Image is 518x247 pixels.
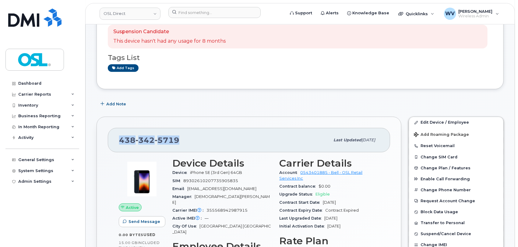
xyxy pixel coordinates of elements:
[421,166,470,170] span: Change Plan / Features
[136,136,155,145] span: 342
[129,219,160,224] span: Send Message
[172,216,205,221] span: Active IMEI
[445,10,455,17] span: WV
[113,28,226,35] p: Suspension Candidate
[459,14,493,19] span: Wireless Admin
[280,208,326,213] span: Contract Expiry Date
[280,200,323,205] span: Contract Start Date
[119,216,165,227] button: Send Message
[108,64,139,72] a: Add tags
[280,216,325,221] span: Last Upgraded Date
[108,54,492,62] h3: Tags List
[352,10,389,16] span: Knowledge Base
[343,7,393,19] a: Knowledge Base
[325,216,338,221] span: [DATE]
[124,161,160,197] img: image20231002-3703462-1angbar.jpeg
[172,224,199,228] span: City Of Use
[172,158,272,169] h3: Device Details
[119,241,138,245] span: 15.00 GB
[119,136,179,145] span: 438
[168,7,261,18] input: Find something...
[409,117,503,128] a: Edit Device / Employee
[323,200,336,205] span: [DATE]
[409,228,503,239] button: Suspend/Cancel Device
[440,8,503,20] div: Willy Verrier
[333,138,361,142] span: Last updated
[280,192,316,196] span: Upgrade Status
[126,205,139,210] span: Active
[286,7,316,19] a: Support
[316,192,330,196] span: Eligible
[409,217,503,228] button: Transfer to Personal
[280,184,319,189] span: Contract balance
[106,101,126,107] span: Add Note
[409,163,503,174] button: Change Plan / Features
[295,10,312,16] span: Support
[100,8,160,20] a: OSL Direct
[172,178,183,183] span: SIM
[172,224,271,234] span: [GEOGRAPHIC_DATA] [GEOGRAPHIC_DATA]
[409,196,503,206] button: Request Account Change
[316,7,343,19] a: Alerts
[409,140,503,151] button: Reset Voicemail
[187,186,256,191] span: [EMAIL_ADDRESS][DOMAIN_NAME]
[143,232,156,237] span: used
[190,170,242,175] span: iPhone SE (3rd Gen) 64GB
[97,98,131,109] button: Add Note
[113,38,226,45] p: This device hasn't had any usage for 8 months
[172,208,206,213] span: Carrier IMEI
[172,170,190,175] span: Device
[421,177,470,181] span: Enable Call Forwarding
[280,224,328,228] span: Initial Activation Date
[280,235,379,246] h3: Rate Plan
[328,224,341,228] span: [DATE]
[319,184,331,189] span: $0.00
[409,128,503,140] button: Add Roaming Package
[119,233,143,237] span: 0.00 Bytes
[280,170,363,180] a: 0543401885 - Bell - OSL Retail Services Inc
[326,10,339,16] span: Alerts
[409,206,503,217] button: Block Data Usage
[406,11,428,16] span: Quicklinks
[414,132,469,138] span: Add Roaming Package
[172,186,187,191] span: Email
[280,158,379,169] h3: Carrier Details
[172,194,270,204] span: [DEMOGRAPHIC_DATA][PERSON_NAME]
[206,208,248,213] span: 355568942987915
[361,138,375,142] span: [DATE]
[280,170,301,175] span: Account
[409,174,503,185] button: Enable Call Forwarding
[409,152,503,163] button: Change SIM Card
[172,194,195,199] span: Manager
[394,8,439,20] div: Quicklinks
[183,178,238,183] span: 89302610207735905835
[155,136,179,145] span: 5719
[326,208,359,213] span: Contract Expired
[205,216,209,221] span: —
[421,232,471,236] span: Suspend/Cancel Device
[459,9,493,14] span: [PERSON_NAME]
[409,185,503,196] button: Change Phone Number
